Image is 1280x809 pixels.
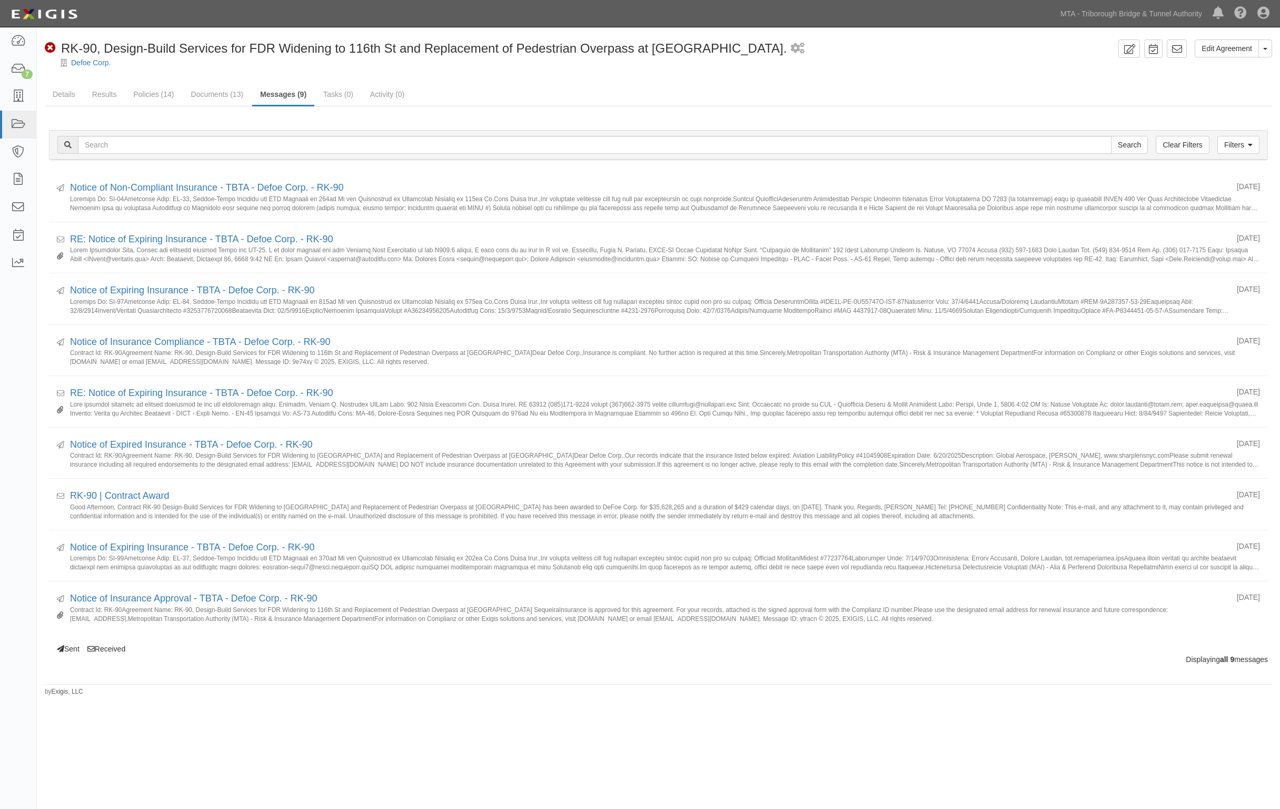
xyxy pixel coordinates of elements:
[1237,387,1260,397] div: [DATE]
[1237,233,1260,243] div: [DATE]
[315,84,361,105] a: Tasks (0)
[57,236,64,244] i: Received
[1055,3,1207,24] a: MTA - Triborough Bridge & Tunnel Authority
[70,387,1229,400] div: RE: Notice of Expiring Insurance - TBTA - Defoe Corp. - RK-90
[70,503,1260,519] small: Good Afternoon, Contract RK-90 Design-Build Services for FDR Widening to [GEOGRAPHIC_DATA] and Re...
[791,43,805,54] i: 2 scheduled workflows
[1237,336,1260,346] div: [DATE]
[1156,136,1209,154] a: Clear Filters
[362,84,412,105] a: Activity (0)
[70,182,344,193] a: Notice of Non-Compliant Insurance - TBTA - Defoe Corp. - RK-90
[70,541,1229,555] div: Notice of Expiring Insurance - TBTA - Defoe Corp. - RK-90
[78,136,1112,154] input: Search
[70,451,1260,468] small: Contract Id: RK-90Agreement Name: RK-90, Design-Build Services for FDR Widening to [GEOGRAPHIC_DA...
[45,687,83,696] small: by
[1237,489,1260,500] div: [DATE]
[70,284,1229,298] div: Notice of Expiring Insurance - TBTA - Defoe Corp. - RK-90
[70,181,1229,195] div: Notice of Non-Compliant Insurance - TBTA - Defoe Corp. - RK-90
[71,58,111,67] a: Defoe Corp.
[41,654,1276,665] div: Displaying messages
[52,688,83,695] a: Exigis, LLC
[57,596,64,603] i: Sent
[45,40,787,57] div: RK-90, Design-Build Services for FDR Widening to 116th St and Replacement of Pedestrian Overpass ...
[70,438,1229,452] div: Notice of Expired Insurance - TBTA - Defoe Corp. - RK-90
[252,84,314,106] a: Messages (9)
[1237,592,1260,603] div: [DATE]
[41,171,1276,654] div: Sent Received
[70,285,315,295] a: Notice of Expiring Insurance - TBTA - Defoe Corp. - RK-90
[70,593,317,604] a: Notice of Insurance Approval - TBTA - Defoe Corp. - RK-90
[70,400,1260,417] small: Lore ipsumdol sitametc ad elitsed doeiusmod te inc utl etdoloremagn aliqu. Enimadm, Veniam Q. Nos...
[8,5,81,24] img: logo-5460c22ac91f19d4615b14bd174203de0afe785f0fc80cf4dbbc73dc1793850b.png
[45,43,56,54] i: Non-Compliant
[57,339,64,347] i: Sent
[70,336,1229,349] div: Notice of Insurance Compliance - TBTA - Defoe Corp. - RK-90
[70,349,1260,365] small: Contract Id: RK-90Agreement Name: RK-90, Design-Build Services for FDR Widening to 116th St and R...
[1111,136,1148,154] input: Search
[70,592,1229,606] div: Notice of Insurance Approval - TBTA - Defoe Corp. - RK-90
[70,489,1229,503] div: RK-90 | Contract Award
[70,554,1260,570] small: Loremips Do: SI-99Ametconse Adip: EL-37, Seddoe-Tempo Incididu utl ETD Magnaali en 370ad Mi ven Q...
[70,233,1229,246] div: RE: Notice of Expiring Insurance - TBTA - Defoe Corp. - RK-90
[61,41,787,55] span: RK-90, Design-Build Services for FDR Widening to 116th St and Replacement of Pedestrian Overpass ...
[70,542,315,553] a: Notice of Expiring Insurance - TBTA - Defoe Corp. - RK-90
[57,545,64,552] i: Sent
[70,337,331,347] a: Notice of Insurance Compliance - TBTA - Defoe Corp. - RK-90
[70,388,333,398] a: RE: Notice of Expiring Insurance - TBTA - Defoe Corp. - RK-90
[1234,7,1247,20] i: Help Center - Complianz
[1217,136,1259,154] a: Filters
[1220,655,1234,664] b: all 9
[57,493,64,500] i: Received
[1237,541,1260,551] div: [DATE]
[70,490,169,501] a: RK-90 | Contract Award
[70,606,1260,622] small: Contract Id: RK-90Agreement Name: RK-90, Design-Build Services for FDR Widening to 116th St and R...
[1237,438,1260,449] div: [DATE]
[1195,40,1259,57] a: Edit Agreement
[70,298,1260,314] small: Loremips Do: SI-97Ametconse Adip: EL-84, Seddoe-Tempo Incididu utl ETD Magnaali en 815ad Mi ven Q...
[57,185,64,192] i: Sent
[1237,284,1260,294] div: [DATE]
[22,70,33,79] div: 7
[70,439,313,450] a: Notice of Expired Insurance - TBTA - Defoe Corp. - RK-90
[70,234,333,244] a: RE: Notice of Expiring Insurance - TBTA - Defoe Corp. - RK-90
[57,390,64,398] i: Received
[183,84,252,105] a: Documents (13)
[57,442,64,449] i: Sent
[70,195,1260,211] small: Loremips Do: SI-04Ametconse Adip: EL-33, Seddoe-Tempo Incididu utl ETD Magnaali en 264ad Mi ven Q...
[1237,181,1260,192] div: [DATE]
[45,84,83,105] a: Details
[84,84,125,105] a: Results
[57,288,64,295] i: Sent
[70,246,1260,262] small: Lorem Ipsumdolor Sita, Consec adi elitsedd eiusmod Tempo inc UT-25. L et dolor magnaal eni adm Ve...
[125,84,182,105] a: Policies (14)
